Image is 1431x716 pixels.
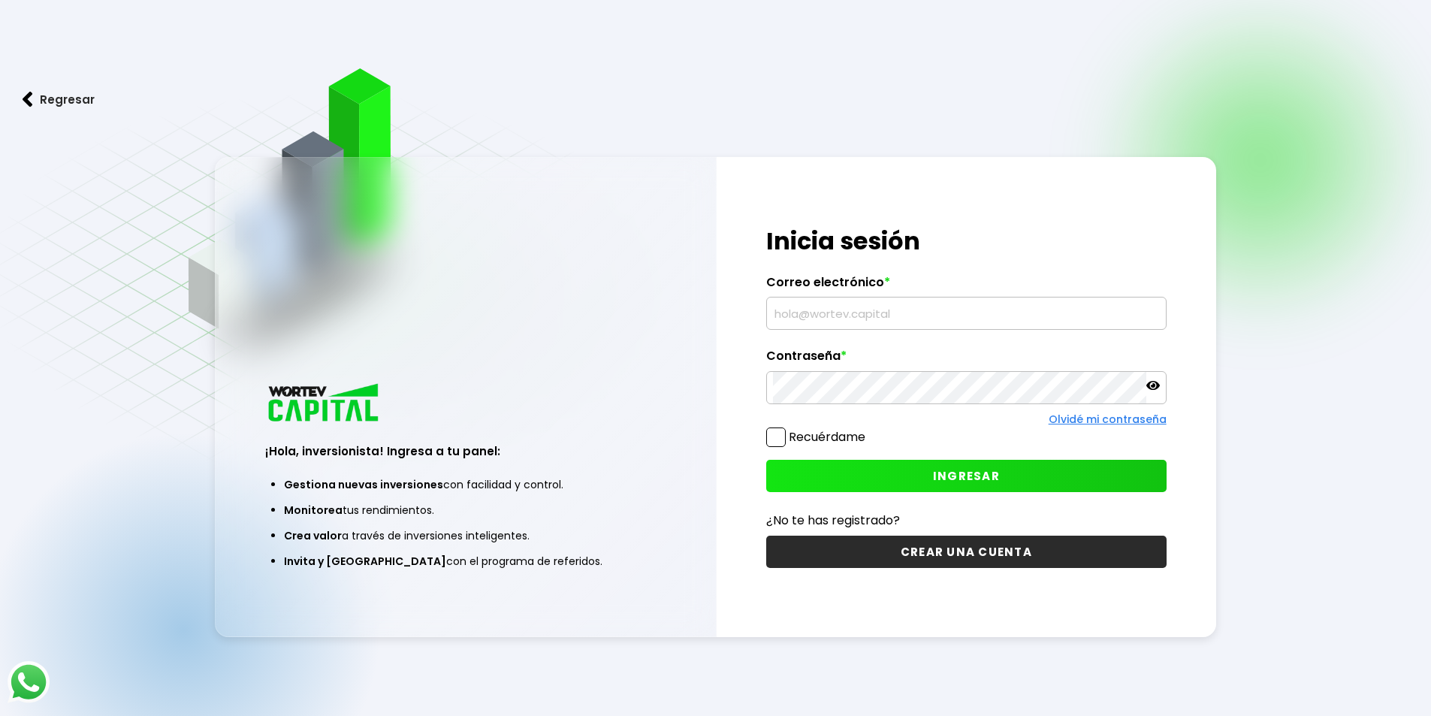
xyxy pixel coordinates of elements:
[766,349,1167,371] label: Contraseña
[766,511,1167,568] a: ¿No te has registrado?CREAR UNA CUENTA
[284,528,342,543] span: Crea valor
[766,275,1167,298] label: Correo electrónico
[1049,412,1167,427] a: Olvidé mi contraseña
[265,443,666,460] h3: ¡Hola, inversionista! Ingresa a tu panel:
[933,468,1000,484] span: INGRESAR
[284,503,343,518] span: Monitorea
[789,428,865,446] label: Recuérdame
[766,223,1167,259] h1: Inicia sesión
[773,298,1160,329] input: hola@wortev.capital
[284,472,647,497] li: con facilidad y control.
[284,477,443,492] span: Gestiona nuevas inversiones
[284,554,446,569] span: Invita y [GEOGRAPHIC_DATA]
[284,548,647,574] li: con el programa de referidos.
[766,460,1167,492] button: INGRESAR
[766,536,1167,568] button: CREAR UNA CUENTA
[8,661,50,703] img: logos_whatsapp-icon.242b2217.svg
[766,511,1167,530] p: ¿No te has registrado?
[265,382,384,426] img: logo_wortev_capital
[284,523,647,548] li: a través de inversiones inteligentes.
[23,92,33,107] img: flecha izquierda
[284,497,647,523] li: tus rendimientos.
